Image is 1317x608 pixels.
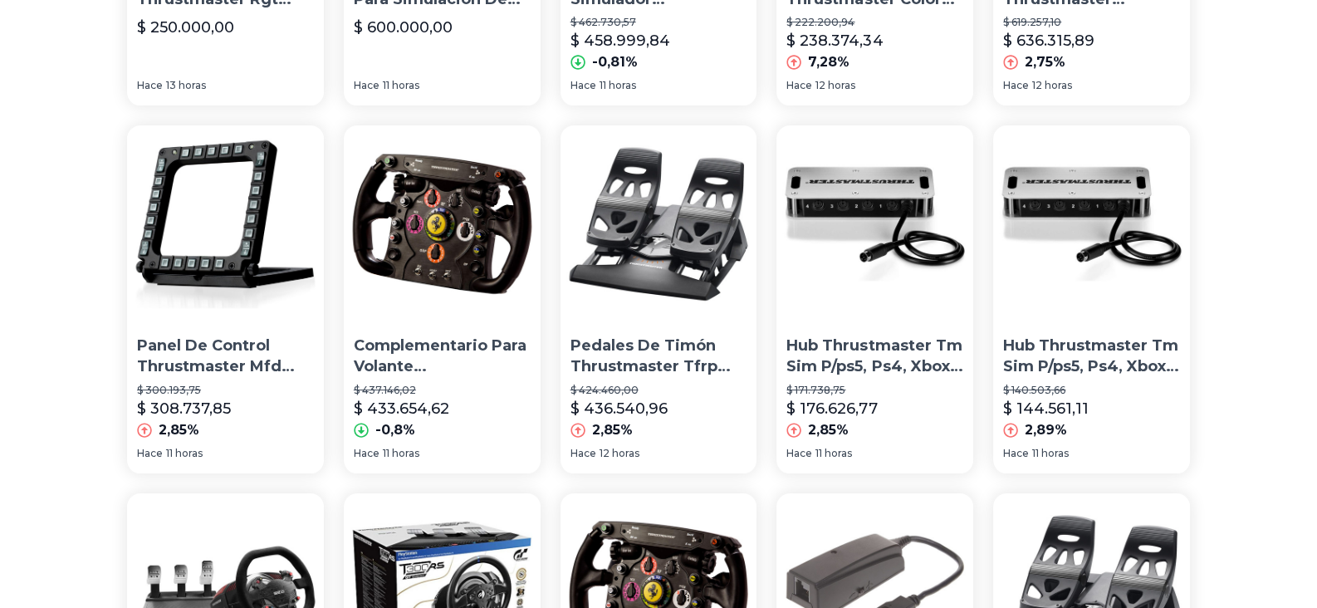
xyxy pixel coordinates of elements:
p: $ 308.737,85 [137,397,231,420]
span: Hace [786,79,812,92]
p: $ 144.561,11 [1003,397,1089,420]
span: Hace [137,79,163,92]
p: $ 424.460,00 [570,384,747,397]
p: $ 600.000,00 [354,16,453,39]
span: Hace [570,79,596,92]
p: $ 238.374,34 [786,29,883,52]
span: Hace [786,447,812,460]
p: Hub Thrustmaster Tm Sim P/ps5, Ps4, Xbox Series X/s, One... [786,336,963,377]
img: Panel De Control Thrustmaster Mfd Cougar Pack Para Pc [127,125,324,322]
span: Hace [354,447,379,460]
p: Hub Thrustmaster Tm Sim P/ps5, Ps4, Xbox Series X/s, One, Or [1003,336,1180,377]
span: Hace [1003,79,1029,92]
p: Pedales De Timón Thrustmaster Tfrp Para Simuladores De Vuelo [570,336,747,377]
a: Pedales De Timón Thrustmaster Tfrp Para Simuladores De VueloPedales De Timón Thrustmaster Tfrp Pa... [561,125,757,473]
p: $ 250.000,00 [137,16,234,39]
span: 11 horas [383,447,419,460]
span: 11 horas [815,447,852,460]
p: 2,75% [1025,52,1065,72]
p: $ 636.315,89 [1003,29,1094,52]
span: Hace [137,447,163,460]
img: Pedales De Timón Thrustmaster Tfrp Para Simuladores De Vuelo [561,125,757,322]
p: $ 458.999,84 [570,29,670,52]
p: $ 171.738,75 [786,384,963,397]
span: 12 horas [815,79,855,92]
p: 7,28% [808,52,849,72]
span: 12 horas [600,447,639,460]
p: $ 619.257,10 [1003,16,1180,29]
p: 2,85% [159,420,199,440]
img: Hub Thrustmaster Tm Sim P/ps5, Ps4, Xbox Series X/s, One, Or [993,125,1190,322]
p: -0,8% [375,420,415,440]
p: $ 300.193,75 [137,384,314,397]
span: Hace [570,447,596,460]
p: Complementario Para Volante [PERSON_NAME] Volante Thrustmaster [354,336,531,377]
img: Hub Thrustmaster Tm Sim P/ps5, Ps4, Xbox Series X/s, One... [776,125,973,322]
a: Complementario Para Volante De Carreras Volante ThrustmasterComplementario Para Volante [PERSON_N... [344,125,541,473]
span: 11 horas [600,79,636,92]
p: $ 222.200,94 [786,16,963,29]
p: 2,89% [1025,420,1067,440]
span: 11 horas [166,447,203,460]
span: 12 horas [1032,79,1072,92]
p: $ 437.146,02 [354,384,531,397]
p: 2,85% [808,420,849,440]
img: Complementario Para Volante De Carreras Volante Thrustmaster [344,125,541,322]
p: -0,81% [592,52,638,72]
a: Hub Thrustmaster Tm Sim P/ps5, Ps4, Xbox Series X/s, One...Hub Thrustmaster Tm Sim P/ps5, Ps4, Xb... [776,125,973,473]
span: 11 horas [1032,447,1069,460]
a: Panel De Control Thrustmaster Mfd Cougar Pack Para PcPanel De Control Thrustmaster Mfd Cougar Pac... [127,125,324,473]
p: 2,85% [592,420,633,440]
p: Panel De Control Thrustmaster Mfd Cougar Pack Para Pc [137,336,314,377]
span: 11 horas [383,79,419,92]
span: Hace [354,79,379,92]
p: $ 176.626,77 [786,397,877,420]
p: $ 433.654,62 [354,397,449,420]
a: Hub Thrustmaster Tm Sim P/ps5, Ps4, Xbox Series X/s, One, OrHub Thrustmaster Tm Sim P/ps5, Ps4, X... [993,125,1190,473]
p: $ 140.503,66 [1003,384,1180,397]
p: $ 436.540,96 [570,397,668,420]
span: Hace [1003,447,1029,460]
span: 13 horas [166,79,206,92]
p: $ 462.730,57 [570,16,747,29]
